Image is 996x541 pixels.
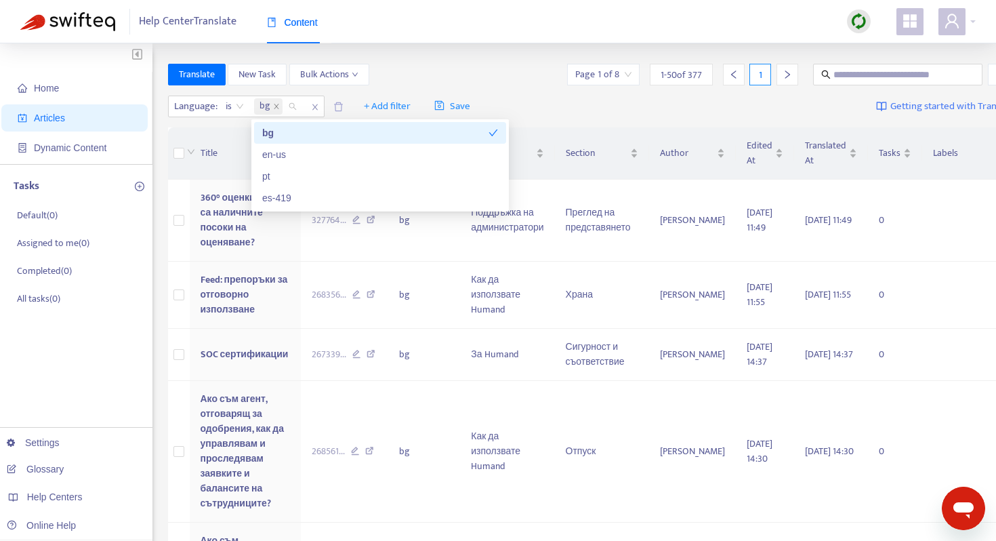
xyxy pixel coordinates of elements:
[805,287,851,302] span: [DATE] 11:55
[201,346,289,362] span: SOC сертификации
[262,125,489,140] div: bg
[352,71,358,78] span: down
[747,138,772,168] span: Edited At
[238,67,276,82] span: New Task
[566,146,628,161] span: Section
[262,169,498,184] div: pt
[805,443,854,459] span: [DATE] 14:30
[18,113,27,123] span: account-book
[747,279,772,310] span: [DATE] 11:55
[228,64,287,85] button: New Task
[201,190,287,250] span: 360° оценки: Какви са наличните посоки на оценяване?
[944,13,960,29] span: user
[388,329,460,381] td: bg
[254,187,506,209] div: es-419
[254,165,506,187] div: pt
[17,236,89,250] p: Assigned to me ( 0 )
[868,180,922,262] td: 0
[729,70,739,79] span: left
[933,146,994,161] span: Labels
[850,13,867,30] img: sync.dc5367851b00ba804db3.png
[868,381,922,523] td: 0
[34,113,65,123] span: Articles
[34,142,106,153] span: Dynamic Content
[267,17,318,28] span: Content
[794,127,868,180] th: Translated At
[661,68,702,82] span: 1 - 50 of 377
[555,180,650,262] td: Преглед на представянето
[139,9,236,35] span: Help Center Translate
[805,346,853,362] span: [DATE] 14:37
[942,487,985,530] iframe: Botón para iniciar la ventana de mensajería
[649,180,736,262] td: [PERSON_NAME]
[649,381,736,523] td: [PERSON_NAME]
[736,127,794,180] th: Edited At
[201,391,285,511] span: Ако съм агент, отговарящ за одобрения, как да управлявам и проследявам заявките и балансите на съ...
[649,329,736,381] td: [PERSON_NAME]
[460,262,554,329] td: Как да използвате Humand
[388,381,460,523] td: bg
[201,146,279,161] span: Title
[388,262,460,329] td: bg
[555,127,650,180] th: Section
[879,146,900,161] span: Tasks
[20,12,115,31] img: Swifteq
[187,148,195,156] span: down
[747,339,772,369] span: [DATE] 14:37
[660,146,714,161] span: Author
[312,287,346,302] span: 268356 ...
[424,96,480,117] button: saveSave
[262,147,498,162] div: en-us
[254,98,283,115] span: bg
[289,64,369,85] button: Bulk Actionsdown
[27,492,83,502] span: Help Centers
[434,98,470,115] span: Save
[460,329,554,381] td: За Humand
[7,520,76,531] a: Online Help
[555,329,650,381] td: Сигурност и съответствие
[649,127,736,180] th: Author
[747,436,772,466] span: [DATE] 14:30
[364,98,411,115] span: + Add filter
[14,178,39,195] p: Tasks
[17,264,72,278] p: Completed ( 0 )
[179,67,215,82] span: Translate
[333,102,344,112] span: delete
[312,347,346,362] span: 267339 ...
[135,182,144,191] span: plus-circle
[168,64,226,85] button: Translate
[273,103,280,110] span: close
[312,444,345,459] span: 268561 ...
[460,381,554,523] td: Как да използвате Humand
[260,98,270,115] span: bg
[805,138,846,168] span: Translated At
[7,464,64,475] a: Glossary
[312,213,346,228] span: 327764 ...
[354,96,421,117] button: + Add filter
[169,96,220,117] span: Language :
[201,272,288,317] span: Feed: препоръки за отговорно използване
[902,13,918,29] span: appstore
[267,18,276,27] span: book
[555,262,650,329] td: Храна
[555,381,650,523] td: Отпуск
[434,100,444,111] span: save
[300,67,358,82] span: Bulk Actions
[17,208,58,222] p: Default ( 0 )
[783,70,792,79] span: right
[254,122,506,144] div: bg
[460,180,554,262] td: Поддръжка на администратори
[34,83,59,94] span: Home
[262,191,498,205] div: es-419
[868,329,922,381] td: 0
[868,262,922,329] td: 0
[17,292,60,306] p: All tasks ( 0 )
[18,143,27,153] span: container
[747,205,772,235] span: [DATE] 11:49
[868,127,922,180] th: Tasks
[821,70,831,79] span: search
[388,180,460,262] td: bg
[489,128,498,138] span: check
[876,101,887,112] img: image-link
[649,262,736,329] td: [PERSON_NAME]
